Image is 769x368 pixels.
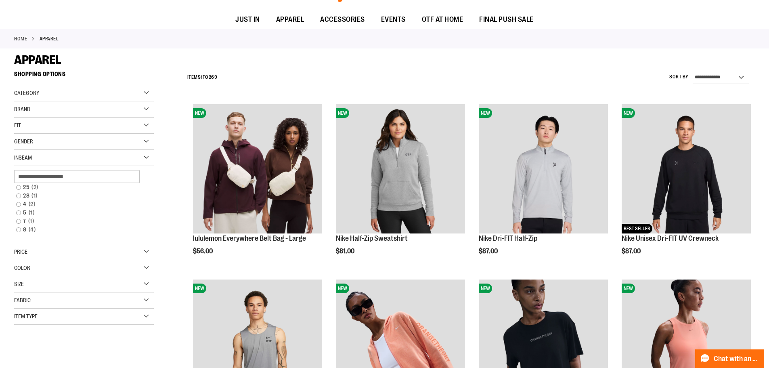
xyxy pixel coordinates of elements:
[320,11,365,29] span: ACCESSORIES
[332,100,469,275] div: product
[622,224,652,233] span: BEST SELLER
[12,217,146,225] a: 71
[193,108,206,118] span: NEW
[12,200,146,208] a: 42
[471,11,542,29] a: FINAL PUSH SALE
[479,248,499,255] span: $87.00
[189,100,326,275] div: product
[193,104,322,233] img: lululemon Everywhere Belt Bag - Large
[193,104,322,235] a: lululemon Everywhere Belt Bag - LargeNEW
[336,108,349,118] span: NEW
[622,104,751,233] img: Nike Unisex Dri-FIT UV Crewneck
[695,349,765,368] button: Chat with an Expert
[12,183,146,191] a: 252
[12,191,146,200] a: 281
[27,225,38,234] span: 4
[29,191,40,200] span: 1
[209,74,218,80] span: 269
[14,265,30,271] span: Color
[12,208,146,217] a: 51
[479,108,492,118] span: NEW
[276,11,304,29] span: APPAREL
[14,53,61,67] span: APPAREL
[27,200,38,208] span: 2
[40,35,59,42] strong: APPAREL
[193,234,306,242] a: lululemon Everywhere Belt Bag - Large
[187,71,218,84] h2: Items to
[14,313,38,320] span: Item Type
[14,35,27,42] a: Home
[622,284,635,293] span: NEW
[618,100,755,275] div: product
[381,11,406,29] span: EVENTS
[622,108,635,118] span: NEW
[414,11,471,29] a: OTF AT HOME
[312,11,373,29] a: ACCESSORIES
[14,154,32,161] span: Inseam
[622,234,719,242] a: Nike Unisex Dri-FIT UV Crewneck
[14,122,21,128] span: Fit
[29,183,40,191] span: 2
[622,104,751,235] a: Nike Unisex Dri-FIT UV CrewneckNEWBEST SELLER
[201,74,203,80] span: 1
[669,74,689,80] label: Sort By
[336,104,465,235] a: Nike Half-Zip SweatshirtNEW
[14,281,24,287] span: Size
[336,104,465,233] img: Nike Half-Zip Sweatshirt
[235,11,260,29] span: JUST IN
[336,248,356,255] span: $81.00
[27,208,37,217] span: 1
[475,100,612,275] div: product
[227,11,268,29] a: JUST IN
[336,284,349,293] span: NEW
[479,11,534,29] span: FINAL PUSH SALE
[14,67,154,85] strong: Shopping Options
[26,217,36,225] span: 1
[12,225,146,234] a: 84
[14,138,33,145] span: Gender
[479,234,537,242] a: Nike Dri-FIT Half-Zip
[336,234,408,242] a: Nike Half-Zip Sweatshirt
[422,11,463,29] span: OTF AT HOME
[479,104,608,233] img: Nike Dri-FIT Half-Zip
[714,355,759,363] span: Chat with an Expert
[373,11,414,29] a: EVENTS
[479,104,608,235] a: Nike Dri-FIT Half-ZipNEW
[268,11,312,29] a: APPAREL
[14,248,27,255] span: Price
[622,248,642,255] span: $87.00
[193,248,214,255] span: $56.00
[14,106,30,112] span: Brand
[14,297,31,303] span: Fabric
[479,284,492,293] span: NEW
[193,284,206,293] span: NEW
[14,90,39,96] span: Category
